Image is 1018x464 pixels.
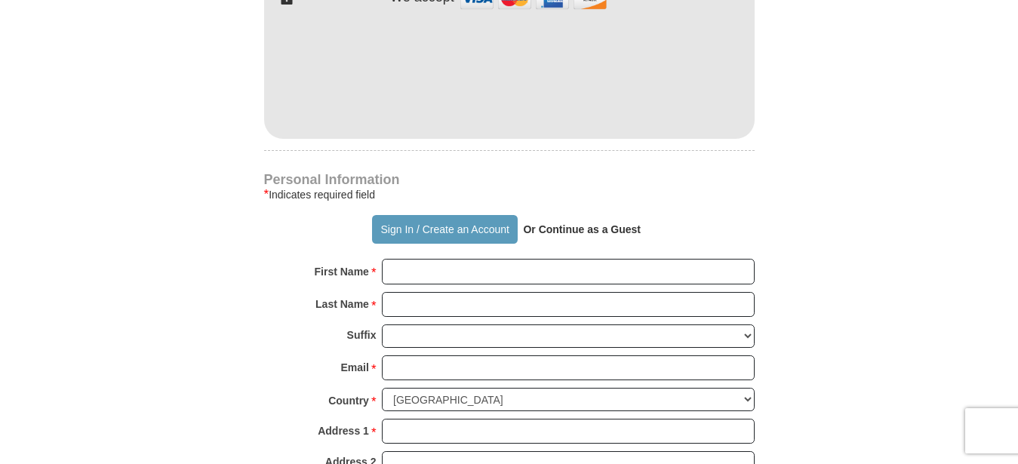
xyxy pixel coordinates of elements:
h4: Personal Information [264,174,755,186]
strong: Country [328,390,369,411]
strong: Or Continue as a Guest [523,223,641,235]
strong: Suffix [347,324,377,346]
strong: Last Name [315,293,369,315]
strong: First Name [315,261,369,282]
div: Indicates required field [264,186,755,204]
button: Sign In / Create an Account [372,215,518,244]
strong: Email [341,357,369,378]
strong: Address 1 [318,420,369,441]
